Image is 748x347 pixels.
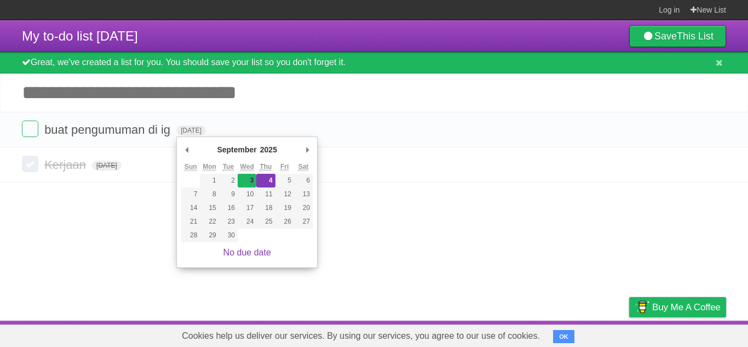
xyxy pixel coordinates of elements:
[200,201,218,215] button: 15
[256,187,275,201] button: 11
[185,163,197,171] abbr: Sunday
[44,158,89,172] span: Kerjaan
[629,25,726,47] a: SaveThis List
[176,126,206,135] span: [DATE]
[181,187,200,201] button: 7
[203,163,216,171] abbr: Monday
[484,323,507,344] a: About
[520,323,564,344] a: Developers
[258,141,279,158] div: 2025
[657,323,726,344] a: Suggest a feature
[223,163,234,171] abbr: Tuesday
[256,174,275,187] button: 4
[44,123,173,136] span: buat pengumuman di ig
[238,201,256,215] button: 17
[238,174,256,187] button: 3
[294,174,313,187] button: 6
[240,163,254,171] abbr: Wednesday
[219,229,238,242] button: 30
[294,201,313,215] button: 20
[171,325,551,347] span: Cookies help us deliver our services. By using our services, you agree to our use of cookies.
[223,248,271,257] a: No due date
[302,141,313,158] button: Next Month
[256,215,275,229] button: 25
[629,297,726,317] a: Buy me a coffee
[200,229,218,242] button: 29
[219,187,238,201] button: 9
[275,215,294,229] button: 26
[238,187,256,201] button: 10
[294,187,313,201] button: 13
[275,174,294,187] button: 5
[219,201,238,215] button: 16
[219,174,238,187] button: 2
[219,215,238,229] button: 23
[200,215,218,229] button: 22
[215,141,258,158] div: September
[578,323,602,344] a: Terms
[238,215,256,229] button: 24
[677,31,714,42] b: This List
[200,187,218,201] button: 8
[294,215,313,229] button: 27
[181,201,200,215] button: 14
[22,156,38,172] label: Done
[553,330,574,343] button: OK
[181,229,200,242] button: 28
[92,161,122,170] span: [DATE]
[22,29,138,43] span: My to-do list [DATE]
[22,121,38,137] label: Done
[256,201,275,215] button: 18
[181,141,192,158] button: Previous Month
[280,163,289,171] abbr: Friday
[652,298,721,317] span: Buy me a coffee
[181,215,200,229] button: 21
[200,174,218,187] button: 1
[275,187,294,201] button: 12
[260,163,272,171] abbr: Thursday
[615,323,643,344] a: Privacy
[635,298,649,316] img: Buy me a coffee
[275,201,294,215] button: 19
[298,163,309,171] abbr: Saturday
